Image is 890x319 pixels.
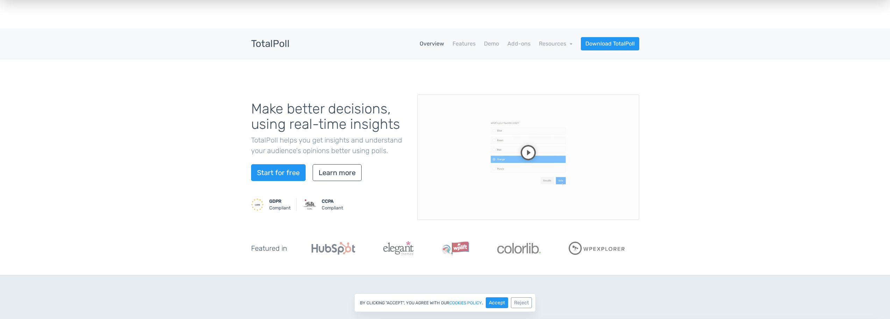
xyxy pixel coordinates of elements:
[304,198,316,211] img: CCPA
[251,164,306,181] a: Start for free
[313,164,362,181] a: Learn more
[251,39,290,49] h3: TotalPoll
[322,198,343,211] small: Compliant
[442,241,469,255] img: WPLift
[251,101,407,132] h1: Make better decisions, using real-time insights
[569,242,625,255] img: WPExplorer
[497,243,541,254] img: Colorlib
[322,199,334,204] strong: CCPA
[486,297,508,308] button: Accept
[484,40,499,48] a: Demo
[420,40,444,48] a: Overview
[312,242,355,255] img: Hubspot
[251,244,287,252] h5: Featured in
[449,301,482,305] a: cookies policy
[511,297,532,308] button: Reject
[269,198,291,211] small: Compliant
[507,40,531,48] a: Add-ons
[354,293,536,312] div: By clicking "Accept", you agree with our .
[251,135,407,156] p: TotalPoll helps you get insights and understand your audience's opinions better using polls.
[453,40,476,48] a: Features
[383,241,414,255] img: ElegantThemes
[539,40,572,47] a: Resources
[269,199,282,204] strong: GDPR
[251,198,264,211] img: GDPR
[581,37,639,50] a: Download TotalPoll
